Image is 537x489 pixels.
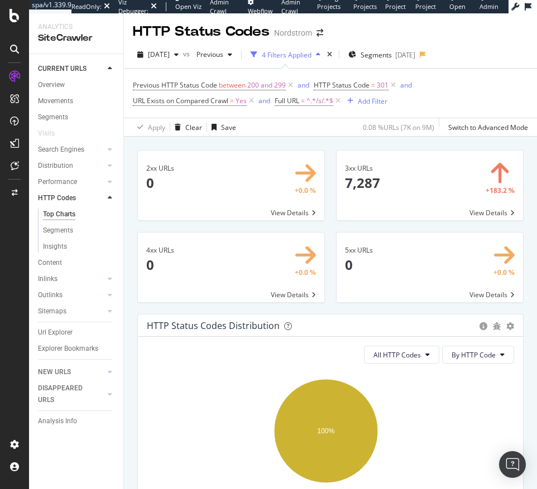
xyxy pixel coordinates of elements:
span: Webflow [248,7,273,15]
div: Overview [38,79,65,91]
div: Apply [148,123,165,132]
div: Url Explorer [38,327,73,338]
button: Segments[DATE] [344,46,420,64]
div: DISAPPEARED URLS [38,383,94,406]
span: vs [183,49,192,59]
a: Movements [38,95,116,107]
span: Yes [236,93,247,109]
div: HTTP Status Codes [133,22,270,41]
div: 0.08 % URLs ( 7K on 9M ) [363,123,434,132]
a: HTTP Codes [38,192,104,204]
button: Clear [170,118,202,136]
button: [DATE] [133,46,183,64]
a: Url Explorer [38,327,116,338]
a: Explorer Bookmarks [38,343,116,355]
div: SiteCrawler [38,32,114,45]
a: Sitemaps [38,306,104,317]
span: = [301,96,305,105]
span: 2025 Oct. 6th [148,50,170,59]
span: Open Viz Editor [175,2,202,20]
a: Inlinks [38,273,104,285]
div: Add Filter [358,96,387,106]
div: Open Intercom Messenger [499,451,526,478]
div: Segments [38,112,68,123]
div: NEW URLS [38,366,71,378]
a: Top Charts [43,209,116,220]
button: and [400,80,412,90]
span: URL Exists on Compared Crawl [133,96,228,105]
div: Explorer Bookmarks [38,343,98,355]
div: HTTP Codes [38,192,76,204]
div: Outlinks [38,289,63,301]
a: Segments [43,225,116,236]
a: Segments [38,112,116,123]
div: Sitemaps [38,306,66,317]
div: and [258,96,270,105]
a: Search Engines [38,144,104,156]
button: Previous [192,46,237,64]
a: Content [38,257,116,269]
button: and [258,95,270,106]
div: CURRENT URLS [38,63,87,75]
span: Projects List [353,2,377,20]
span: = [230,96,234,105]
button: and [298,80,309,90]
button: Add Filter [343,94,387,108]
span: Full URL [275,96,299,105]
a: DISAPPEARED URLS [38,383,104,406]
div: Distribution [38,160,73,172]
button: All HTTP Codes [364,346,439,364]
a: Overview [38,79,116,91]
div: HTTP Status Codes Distribution [147,320,280,331]
a: Performance [38,176,104,188]
span: between [219,80,246,90]
span: HTTP Status Code [314,80,370,90]
a: Analysis Info [38,415,116,427]
a: Insights [43,241,116,253]
div: Save [221,123,236,132]
span: All HTTP Codes [373,350,421,360]
div: Nordstrom [274,27,312,38]
div: Movements [38,95,73,107]
div: Top Charts [43,209,75,220]
div: Visits [38,128,55,139]
div: ReadOnly: [71,2,102,11]
div: Insights [43,241,67,253]
span: 301 [377,78,389,93]
button: 4 Filters Applied [246,46,325,64]
span: Open in dev [449,2,467,20]
span: Project Settings [415,2,438,20]
div: arrow-right-arrow-left [317,29,323,37]
button: Save [207,118,236,136]
div: gear [506,322,514,330]
div: Clear [185,123,202,132]
span: = [371,80,375,90]
a: CURRENT URLS [38,63,104,75]
div: Performance [38,176,77,188]
text: 100% [318,427,335,435]
a: Distribution [38,160,104,172]
div: circle-info [480,322,487,330]
div: Switch to Advanced Mode [448,123,528,132]
a: NEW URLS [38,366,104,378]
a: Visits [38,128,66,139]
button: Apply [133,118,165,136]
span: Segments [361,50,392,60]
button: Switch to Advanced Mode [444,118,528,136]
div: Analysis Info [38,415,77,427]
div: Analytics [38,22,114,32]
button: By HTTP Code [442,346,514,364]
div: bug [493,322,501,330]
div: Segments [43,225,73,236]
div: [DATE] [395,50,415,60]
span: By HTTP Code [452,350,496,360]
div: Inlinks [38,273,57,285]
div: times [325,49,334,60]
a: Outlinks [38,289,104,301]
span: Previous [192,50,223,59]
div: 4 Filters Applied [262,50,311,60]
span: 200 and 299 [247,78,286,93]
span: Admin Page [480,2,498,20]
